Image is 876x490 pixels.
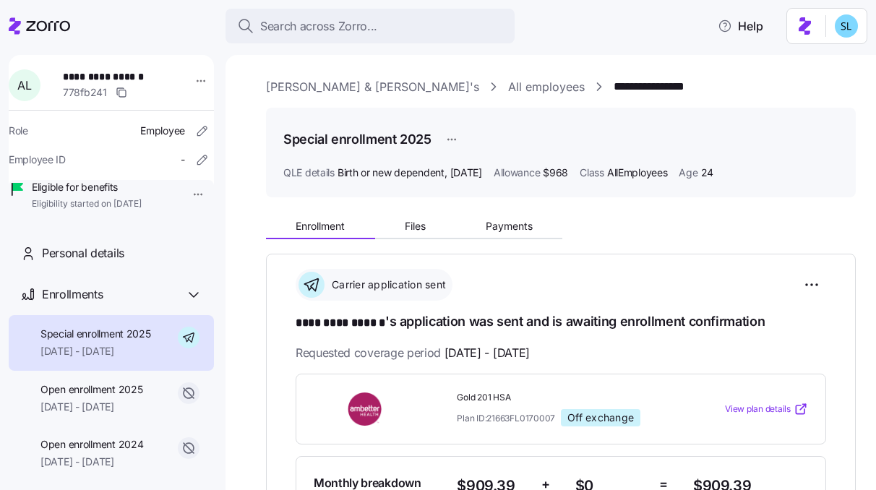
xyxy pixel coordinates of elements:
[40,437,143,452] span: Open enrollment 2024
[494,166,540,180] span: Allowance
[296,221,345,231] span: Enrollment
[17,79,31,91] span: A L
[679,166,697,180] span: Age
[314,392,418,426] img: Ambetter
[296,344,530,362] span: Requested coverage period
[9,152,66,167] span: Employee ID
[486,221,533,231] span: Payments
[42,244,124,262] span: Personal details
[140,124,185,138] span: Employee
[580,166,604,180] span: Class
[296,312,826,332] h1: 's application was sent and is awaiting enrollment confirmation
[63,85,107,100] span: 778fb241
[40,382,142,397] span: Open enrollment 2025
[42,285,103,304] span: Enrollments
[181,152,185,167] span: -
[40,455,143,469] span: [DATE] - [DATE]
[40,400,142,414] span: [DATE] - [DATE]
[32,180,142,194] span: Eligible for benefits
[450,166,482,180] span: [DATE]
[405,221,426,231] span: Files
[567,411,634,424] span: Off exchange
[718,17,763,35] span: Help
[32,198,142,210] span: Eligibility started on [DATE]
[283,130,431,148] h1: Special enrollment 2025
[283,166,335,180] span: QLE details
[835,14,858,38] img: 7c620d928e46699fcfb78cede4daf1d1
[445,344,530,362] span: [DATE] - [DATE]
[607,166,668,180] span: AllEmployees
[9,124,28,138] span: Role
[226,9,515,43] button: Search across Zorro...
[338,166,482,180] span: Birth or new dependent ,
[457,392,682,404] span: Gold 201 HSA
[543,166,568,180] span: $968
[40,344,151,358] span: [DATE] - [DATE]
[706,12,775,40] button: Help
[266,78,479,96] a: [PERSON_NAME] & [PERSON_NAME]'s
[725,403,791,416] span: View plan details
[260,17,377,35] span: Search across Zorro...
[508,78,585,96] a: All employees
[701,166,713,180] span: 24
[725,402,808,416] a: View plan details
[327,278,446,292] span: Carrier application sent
[40,327,151,341] span: Special enrollment 2025
[457,412,555,424] span: Plan ID: 21663FL0170007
